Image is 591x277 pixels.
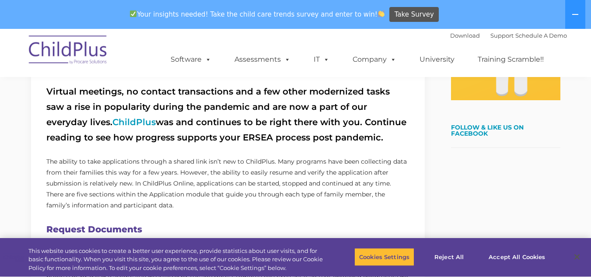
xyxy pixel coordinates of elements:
[24,29,112,73] img: ChildPlus by Procare Solutions
[46,84,409,145] h2: Virtual meetings, no contact transactions and a few other modernized tasks saw a rise in populari...
[46,222,409,237] h2: Request Documents
[378,11,385,17] img: 👏
[354,248,414,266] button: Cookies Settings
[469,51,553,68] a: Training Scramble!!
[395,7,434,22] span: Take Survey
[567,247,587,266] button: Close
[484,248,550,266] button: Accept All Cookies
[451,123,524,137] a: Follow & Like Us on Facebook
[422,248,476,266] button: Reject All
[226,51,299,68] a: Assessments
[490,32,514,39] a: Support
[450,32,567,39] font: |
[46,156,409,211] p: The ability to take applications through a shared link isn’t new to ChildPlus. Many programs have...
[515,32,567,39] a: Schedule A Demo
[344,51,405,68] a: Company
[450,32,480,39] a: Download
[162,51,220,68] a: Software
[28,247,325,273] div: This website uses cookies to create a better user experience, provide statistics about user visit...
[305,51,338,68] a: IT
[130,11,136,17] img: ✅
[112,117,156,127] a: ChildPlus
[389,7,439,22] a: Take Survey
[411,51,463,68] a: University
[126,6,388,23] span: Your insights needed! Take the child care trends survey and enter to win!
